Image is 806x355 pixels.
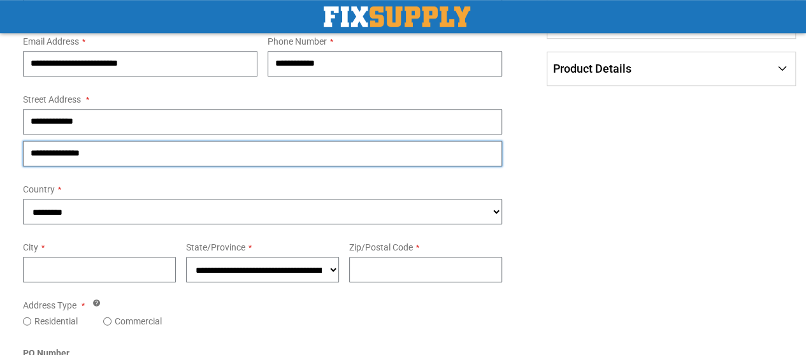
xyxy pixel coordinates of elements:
[268,36,327,47] span: Phone Number
[23,36,79,47] span: Email Address
[23,242,38,252] span: City
[324,6,470,27] img: Fix Industrial Supply
[349,242,413,252] span: Zip/Postal Code
[324,6,470,27] a: store logo
[23,184,55,194] span: Country
[34,315,78,328] label: Residential
[23,94,81,105] span: Street Address
[553,62,631,75] span: Product Details
[23,300,76,310] span: Address Type
[186,242,245,252] span: State/Province
[115,315,162,328] label: Commercial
